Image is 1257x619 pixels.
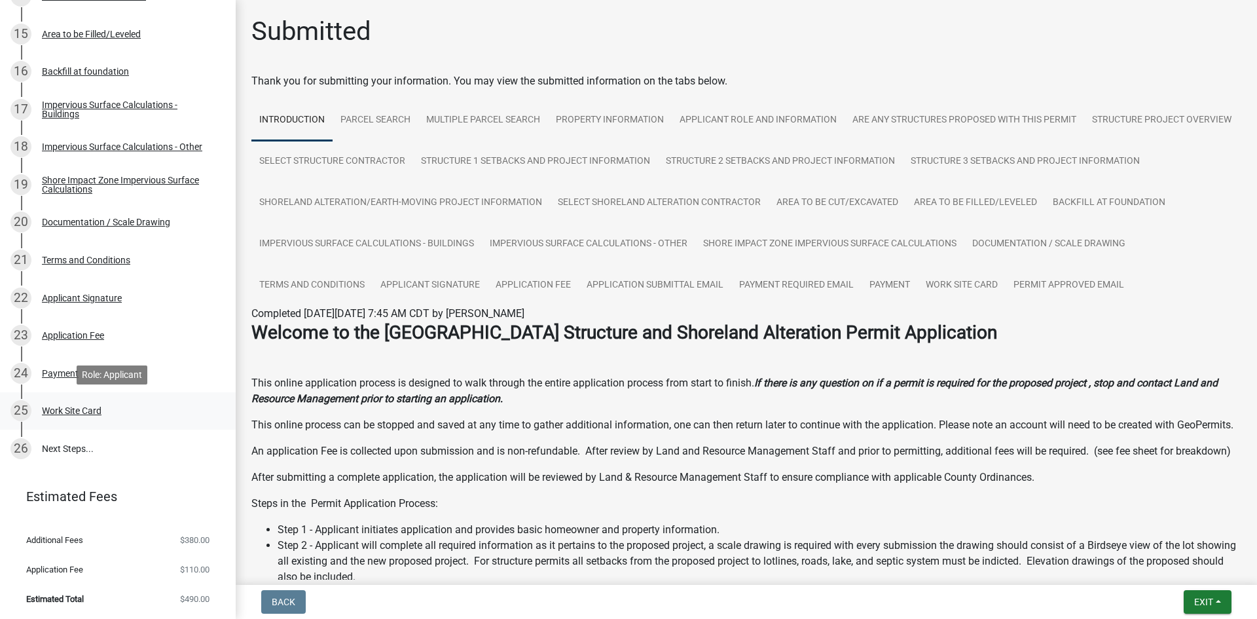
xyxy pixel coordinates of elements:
a: Are any Structures Proposed with this Permit [845,100,1084,141]
a: Application Submittal Email [579,265,731,307]
a: Introduction [251,100,333,141]
div: 23 [10,325,31,346]
a: Area to be Cut/Excavated [769,182,906,224]
div: 25 [10,400,31,421]
span: Completed [DATE][DATE] 7:45 AM CDT by [PERSON_NAME] [251,307,524,320]
p: Steps in the Permit Application Process: [251,496,1241,512]
div: Role: Applicant [77,366,147,385]
div: Backfill at foundation [42,67,129,76]
a: Backfill at foundation [1045,182,1173,224]
a: Documentation / Scale Drawing [964,223,1133,265]
div: 16 [10,61,31,82]
a: Structure 1 Setbacks and project information [413,141,658,183]
a: Permit Approved Email [1006,265,1132,307]
span: Application Fee [26,565,83,574]
p: After submitting a complete application, the application will be reviewed by Land & Resource Mana... [251,470,1241,485]
strong: Welcome to the [GEOGRAPHIC_DATA] Structure and Shoreland Alteration Permit Application [251,322,997,343]
div: 19 [10,174,31,195]
div: Terms and Conditions [42,255,130,265]
span: $490.00 [180,595,209,603]
a: Multiple Parcel Search [418,100,548,141]
p: This online process can be stopped and saved at any time to gather additional information, one ca... [251,417,1241,433]
div: Impervious Surface Calculations - Buildings [42,100,215,119]
div: Application Fee [42,331,104,340]
div: 15 [10,24,31,45]
li: Step 1 - Applicant initiates application and provides basic homeowner and property information. [278,522,1241,538]
a: Structure Project Overview [1084,100,1239,141]
div: 18 [10,136,31,157]
a: Parcel search [333,100,418,141]
div: 22 [10,288,31,309]
a: Shore Impact Zone Impervious Surface Calculations [695,223,964,265]
strong: If there is any question on if a permit is required for the proposed project , stop and contact L... [251,377,1218,405]
h1: Submitted [251,16,371,47]
span: Back [272,597,295,607]
a: Shoreland Alteration/Earth-Moving Project Information [251,182,550,224]
div: Payment [42,369,79,378]
a: Select Structure Contractor [251,141,413,183]
a: Structure 3 Setbacks and project information [903,141,1148,183]
div: Area to be Filled/Leveled [42,29,141,39]
div: 26 [10,438,31,459]
div: Work Site Card [42,406,101,415]
a: Property Information [548,100,672,141]
a: Applicant Signature [373,265,488,307]
p: This online application process is designed to walk through the entire application process from s... [251,375,1241,407]
div: 17 [10,99,31,120]
a: Payment Required Email [731,265,862,307]
div: Shore Impact Zone Impervious Surface Calculations [42,176,215,194]
div: 20 [10,212,31,233]
div: 21 [10,250,31,271]
a: Structure 2 Setbacks and project information [658,141,903,183]
a: Applicant Role and Information [672,100,845,141]
span: Estimated Total [26,595,84,603]
div: Applicant Signature [42,293,122,303]
span: $380.00 [180,536,209,544]
span: $110.00 [180,565,209,574]
a: Area to be Filled/Leveled [906,182,1045,224]
button: Exit [1184,590,1231,614]
button: Back [261,590,306,614]
li: Step 2 - Applicant will complete all required information as it pertains to the proposed project,... [278,538,1241,585]
div: Thank you for submitting your information. You may view the submitted information on the tabs below. [251,73,1241,89]
span: Exit [1194,597,1213,607]
a: Select Shoreland Alteration contractor [550,182,769,224]
p: An application Fee is collected upon submission and is non-refundable. After review by Land and R... [251,443,1241,459]
a: Impervious Surface Calculations - Other [482,223,695,265]
a: Estimated Fees [10,483,215,510]
a: Application Fee [488,265,579,307]
div: Impervious Surface Calculations - Other [42,142,202,151]
span: Additional Fees [26,536,83,544]
a: Terms and Conditions [251,265,373,307]
a: Impervious Surface Calculations - Buildings [251,223,482,265]
div: 24 [10,363,31,384]
a: Work Site Card [918,265,1006,307]
a: Payment [862,265,918,307]
div: Documentation / Scale Drawing [42,217,170,227]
